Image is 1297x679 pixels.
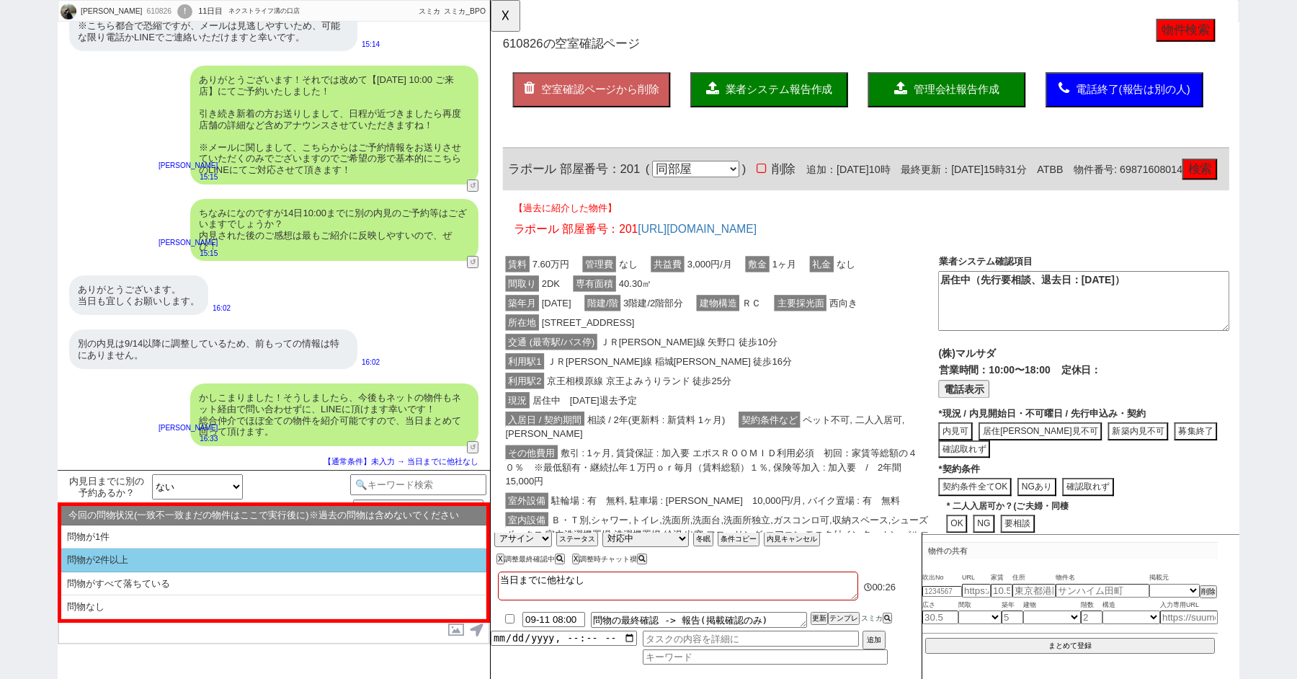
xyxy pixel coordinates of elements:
div: ! [177,4,192,19]
button: ↺ [467,179,478,192]
span: 入居日 / 契約期間 [16,443,101,460]
button: NGあり [566,514,608,533]
button: 内見可 [481,454,518,474]
input: 1234567 [922,586,962,597]
button: 確認取れず [481,474,537,493]
span: 築年月 [16,317,52,334]
span: 40.30㎡ [135,296,176,314]
span: 業者システム報告作成 [252,90,367,102]
span: 家賃 [991,572,1012,584]
span: [DATE] [52,317,89,334]
span: 礼金 [343,275,369,293]
p: 業者システム確認項目 [481,274,794,288]
span: 構造 [1102,600,1160,611]
span: 物件番号: 69871608014 [627,176,744,188]
button: 電話表示 [481,409,536,428]
p: 15:14 [362,39,380,50]
button: X [572,554,580,564]
button: ↺ [467,441,478,453]
div: 11日目 [198,6,223,17]
button: 空室確認ページから削除 [24,78,193,115]
span: 間取 [958,600,1002,611]
div: 別の内見は9/14以降に調整しているため、前もっての情報は特にありません。 [69,329,357,369]
button: 業者システム報告作成 [215,78,384,115]
span: 階数 [1081,600,1102,611]
span: ＪＲ[PERSON_NAME]線 矢野口 徒歩10分 [115,359,311,376]
button: まとめて登録 [925,638,1215,654]
button: 条件コピー [718,532,759,546]
li: 問物がすべて落ちている [61,572,486,596]
span: 広さ [922,600,958,611]
span: 室外設備 [16,530,62,547]
span: Ｂ・Ｔ別,シャワー,トイレ,洗面所,洗面台,洗面所独立,ガスコンロ可,収納スペース,シューズボックス,室内洗濯機置場,洗濯機置場,給湯,出窓,フローリング,エアコン,モニタ付インターホン,バルコニー [16,551,472,598]
span: 階建/階 [101,317,140,334]
li: 問物が2件以上 [61,549,486,572]
p: * 契約条件 [481,497,794,511]
span: 交通 (最寄駅/バス停) [16,359,115,376]
span: スミカ [860,614,883,622]
input: https://suumo.jp/chintai/jnc_000022489271 [962,584,991,598]
span: 2DK [52,296,77,314]
p: [PERSON_NAME] [159,422,218,434]
span: 間取り [16,296,52,314]
p: [PERSON_NAME] [159,160,218,172]
span: 専有面積 [89,296,135,314]
span: 営業時間：10:00〜18:00 [481,390,602,405]
button: 内見キャンセル [764,532,820,546]
span: 今回の問物状況(一致不一致まだの物件はここで実行後に)※過去の問物は含めないでください [68,510,459,521]
button: 契約条件全てOK [481,514,560,533]
li: 問物が1件 [61,525,486,549]
div: ネクストライフ溝の口店 [228,6,300,17]
span: 空室確認ページから削除 [55,90,182,102]
div: かしこまりました！そうしましたら、今後もネットの物件もネット経由で問い合わせずに、LINEに頂けます幸いです！ 総合仲介でほぼ全ての物件を紹介可能ですので、当日まとめて回って頂けます。 [190,383,478,445]
p: 物件の共有 [922,542,1218,559]
span: 3階建/2階部分 [140,317,210,334]
button: 物件検索 [716,20,779,45]
span: 現況 [16,422,42,439]
button: 削除 [1200,585,1217,598]
input: 5 [1002,611,1023,624]
span: 7.60万円 [42,275,87,293]
button: NG [519,554,542,573]
p: * 現況 / 内見開始日・不可曜日 / 先行申込み・契約 [481,437,794,451]
span: スミカ [419,7,440,15]
span: 削除 [296,174,328,189]
span: ＲＣ [267,317,293,334]
span: 最終更新：[DATE]15時31分 [429,176,576,188]
button: 新築内見不可 [664,454,728,474]
p: 【過去に紹介した物件】 [24,216,783,231]
span: 利用駅1 [16,380,58,397]
button: 電話終了(報告は別の人) [597,78,766,115]
button: OK [490,554,512,573]
span: (株)マルサダ [481,373,543,386]
span: 京王相模原線 京王よみうりランド 徒歩25分 [58,401,262,418]
button: 管理会社報告作成 [406,78,575,115]
input: 🔍キーワード検索 [350,474,486,495]
span: [STREET_ADDRESS] [52,338,157,355]
div: 調整時チャット禊 [572,555,651,563]
span: 居住中 [DATE]退去予定 [42,422,160,439]
span: 管理会社報告作成 [455,90,547,102]
span: 物件名 [1056,572,1149,584]
div: ありがとうございます。 当日も宜しくお願いします。 [69,275,208,315]
span: 電話終了(報告は別の人) [629,90,752,102]
button: 冬眠 [693,532,713,546]
button: 更新 [811,612,828,625]
span: 住所 [1012,572,1056,584]
input: 2 [1081,611,1102,624]
p: 16:02 [213,303,231,314]
button: 確認取れず [615,514,670,533]
div: ちなみになのですが14日10:00までに別の内見のご予約等はございますでしょうか？ 内見された後のご感想は最もご紹介に反映しやすいので、ぜひ！ [190,199,478,261]
span: なし [135,275,161,293]
span: ペット不可, 二人入居可, [PERSON_NAME] [16,443,445,475]
button: 要相談 [548,554,585,573]
span: ラポール 部屋番号：201 [24,239,159,253]
button: X [496,554,504,564]
input: 10.5 [991,584,1012,598]
span: 相談 / 2年(更新料 : 新賃料 1ヶ月) [101,443,255,460]
span: 契約条件など [267,443,333,460]
span: 室内設備 [16,551,62,568]
div: 調整最終確認中 [496,555,569,563]
p: * 二人入居可か？(ご夫婦・同棲 [490,538,794,551]
span: 敷金 [274,275,300,293]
